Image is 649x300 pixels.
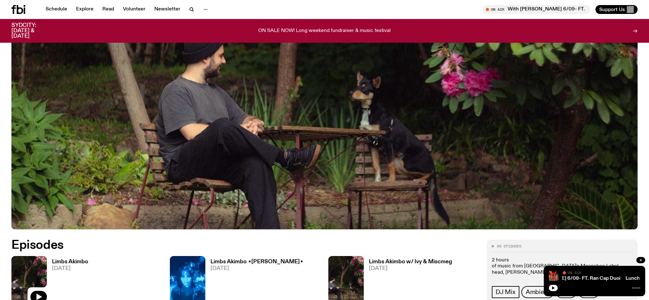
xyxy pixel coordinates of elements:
[210,266,303,271] span: [DATE]
[42,5,71,14] a: Schedule
[119,5,149,14] a: Volunteer
[568,271,581,275] span: On Air
[526,289,550,296] span: Ambient
[497,276,620,281] a: Lunch With [PERSON_NAME] 6/09- FT. Ran Cap Duoi
[497,245,521,248] span: 88 episodes
[210,259,303,265] h3: Limbs Akimbo ⋆[PERSON_NAME]⋆
[99,5,118,14] a: Read
[52,266,88,271] span: [DATE]
[595,5,638,14] button: Support Us
[483,5,590,14] button: On AirLunch With [PERSON_NAME] 6/09- FT. Ran Cap Duoi
[72,5,97,14] a: Explore
[11,240,426,251] h2: Episodes
[52,259,88,265] h3: Limbs Akimbo
[151,5,184,14] a: Newsletter
[496,289,516,296] span: DJ Mix
[258,28,391,34] p: ON SALE NOW! Long weekend fundraiser & music festival
[521,286,554,298] a: Ambient
[599,7,625,12] span: Support Us
[369,266,452,271] span: [DATE]
[492,286,519,298] a: DJ Mix
[492,257,633,276] p: 2 hours of music from [GEOGRAPHIC_DATA]'s Moonshoe Label head, [PERSON_NAME] AKA Cousin.
[11,23,52,39] h3: SYDCITY: [DATE] & [DATE]
[369,259,452,265] h3: Limbs Akimbo w/ Ivy & Miscmeg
